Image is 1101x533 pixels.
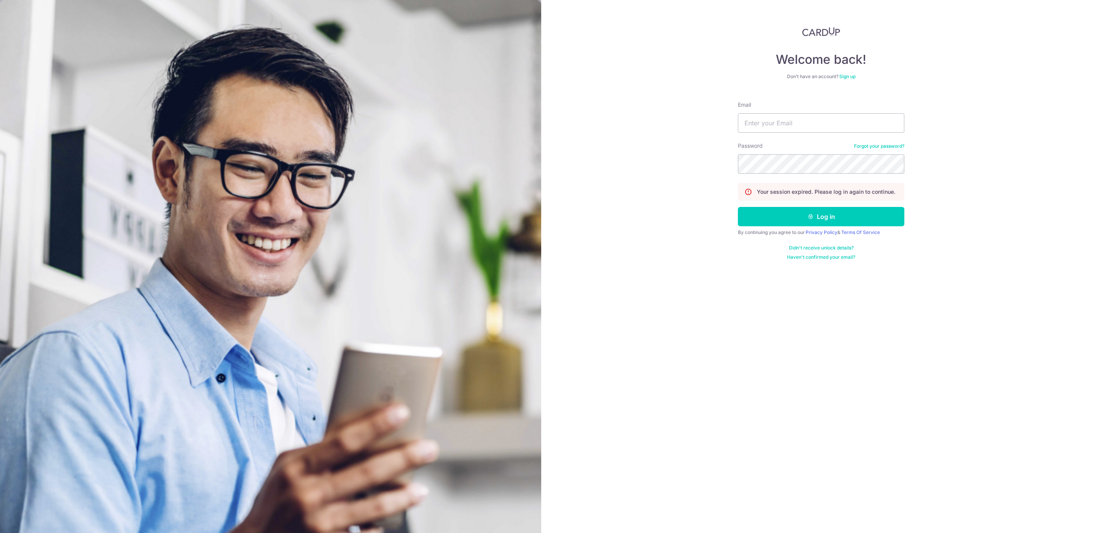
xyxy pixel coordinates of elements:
a: Haven't confirmed your email? [787,254,855,260]
h4: Welcome back! [738,52,904,67]
a: Didn't receive unlock details? [789,245,854,251]
input: Enter your Email [738,113,904,133]
a: Privacy Policy [806,229,837,235]
button: Log in [738,207,904,226]
div: Don’t have an account? [738,73,904,80]
p: Your session expired. Please log in again to continue. [757,188,895,196]
div: By continuing you agree to our & [738,229,904,236]
a: Terms Of Service [841,229,880,235]
label: Password [738,142,763,150]
a: Forgot your password? [854,143,904,149]
img: CardUp Logo [802,27,840,36]
label: Email [738,101,751,109]
a: Sign up [839,73,856,79]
